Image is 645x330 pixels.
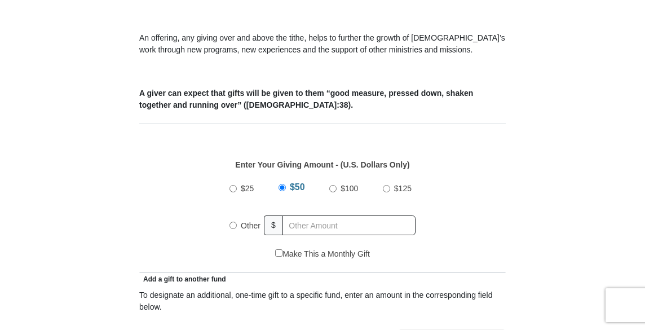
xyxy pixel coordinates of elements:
[139,275,226,283] span: Add a gift to another fund
[275,248,370,260] label: Make This a Monthly Gift
[241,184,254,193] span: $25
[290,182,305,192] span: $50
[282,215,416,235] input: Other Amount
[139,32,506,56] p: An offering, any giving over and above the tithe, helps to further the growth of [DEMOGRAPHIC_DAT...
[264,215,283,235] span: $
[394,184,412,193] span: $125
[139,289,506,313] div: To designate an additional, one-time gift to a specific fund, enter an amount in the correspondin...
[241,221,260,230] span: Other
[139,89,473,109] b: A giver can expect that gifts will be given to them “good measure, pressed down, shaken together ...
[235,160,409,169] strong: Enter Your Giving Amount - (U.S. Dollars Only)
[275,249,282,257] input: Make This a Monthly Gift
[341,184,358,193] span: $100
